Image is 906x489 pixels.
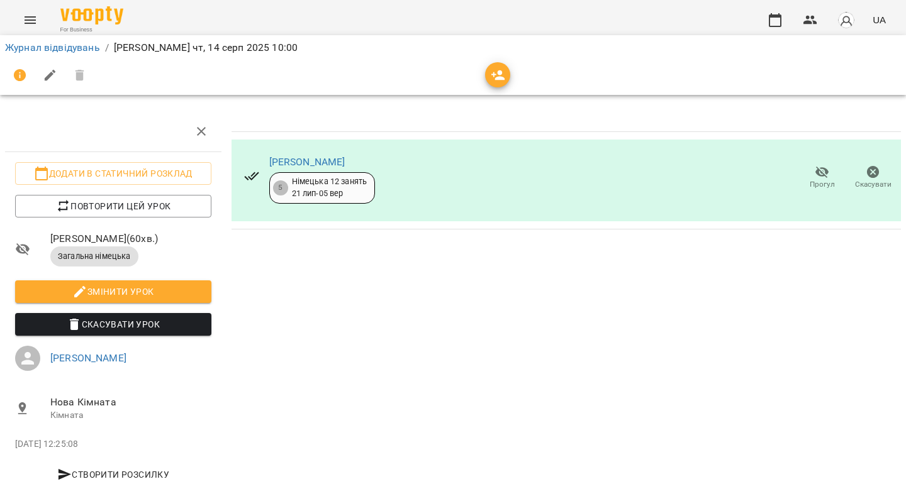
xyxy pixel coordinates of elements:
p: [PERSON_NAME] чт, 14 серп 2025 10:00 [114,40,298,55]
button: Створити розсилку [15,463,211,486]
button: Додати в статичний розклад [15,162,211,185]
button: Прогул [797,160,847,195]
button: Повторити цей урок [15,195,211,217]
span: Скасувати [855,179,892,190]
span: Нова Кімната [50,395,211,410]
div: Німецька 12 занять 21 лип - 05 вер [292,176,367,199]
span: Скасувати Урок [25,317,201,332]
nav: breadcrumb [5,40,901,55]
span: Створити розсилку [20,467,206,482]
span: For Business [60,26,123,34]
span: Загальна німецька [50,251,138,262]
img: Voopty Logo [60,6,123,25]
span: Прогул [810,179,835,190]
button: Скасувати [847,160,898,195]
span: Повторити цей урок [25,199,201,214]
span: [PERSON_NAME] ( 60 хв. ) [50,231,211,246]
a: Журнал відвідувань [5,41,100,53]
img: avatar_s.png [837,11,855,29]
li: / [105,40,109,55]
span: Додати в статичний розклад [25,166,201,181]
span: UA [873,13,886,26]
p: Кімната [50,409,211,422]
span: Змінити урок [25,284,201,299]
button: Menu [15,5,45,35]
a: [PERSON_NAME] [50,352,126,364]
button: Змінити урок [15,280,211,303]
button: Скасувати Урок [15,313,211,336]
div: 5 [273,180,288,195]
button: UA [868,8,891,31]
a: [PERSON_NAME] [269,156,345,168]
p: [DATE] 12:25:08 [15,438,211,451]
